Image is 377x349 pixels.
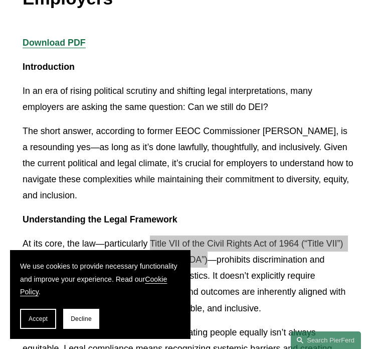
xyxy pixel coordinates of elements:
button: Accept [20,309,56,329]
span: Decline [71,315,92,322]
span: Accept [29,315,48,322]
p: The short answer, according to former EEOC Commissioner [PERSON_NAME], is a resounding yes—as lon... [23,123,354,203]
strong: Introduction [23,62,75,72]
section: Cookie banner [10,250,191,339]
p: In an era of rising political scrutiny and shifting legal interpretations, many employers are ask... [23,83,354,115]
a: Search this site [291,331,361,349]
button: Decline [63,309,99,329]
strong: Understanding the Legal Framework [23,214,177,224]
a: Download PDF [23,38,86,48]
p: We use cookies to provide necessary functionality and improve your experience. Read our . [20,260,180,299]
p: At its core, the law—particularly Title VII of the Civil Rights Act of 1964 (“Title VII”) and the... [23,236,354,316]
